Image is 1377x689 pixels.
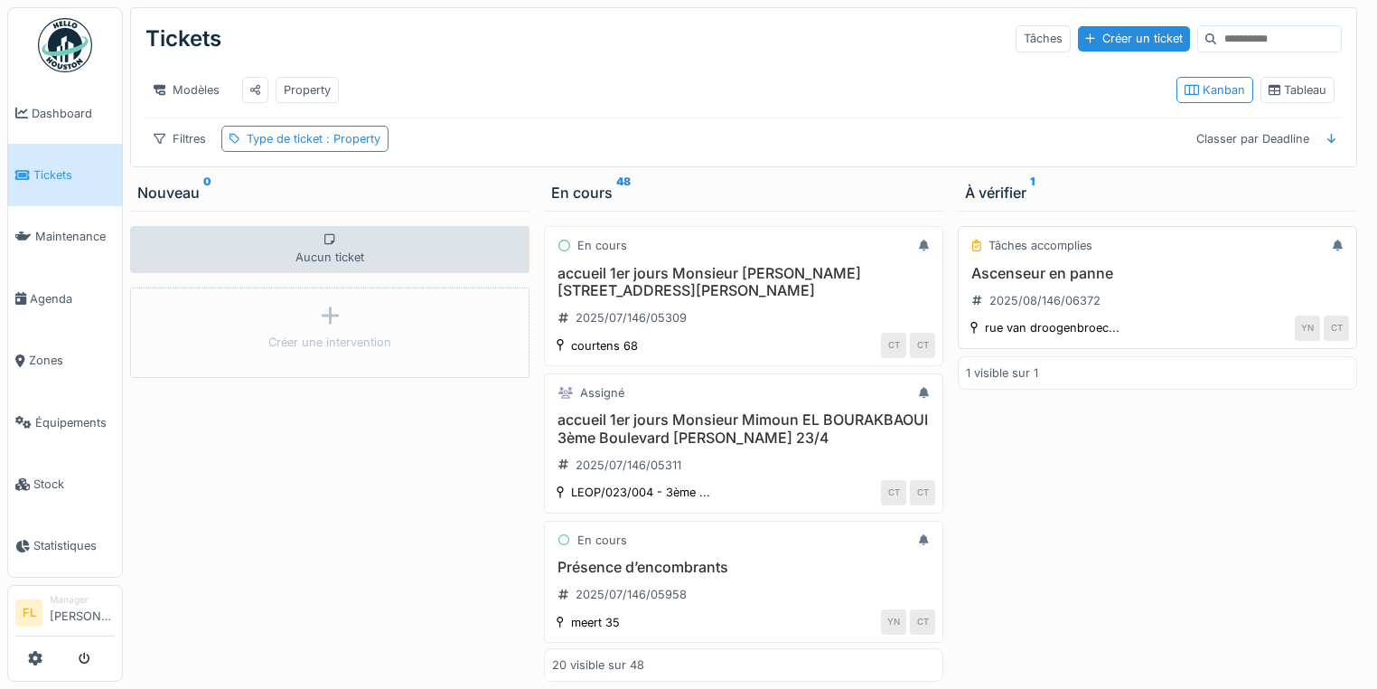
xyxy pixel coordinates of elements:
li: [PERSON_NAME] [50,593,115,632]
div: CT [1324,316,1349,341]
h3: Ascenseur en panne [966,265,1349,282]
div: Tâches accomplies [988,237,1092,254]
div: Property [284,81,331,99]
div: Tâches [1016,25,1071,52]
div: Assigné [580,384,624,401]
span: Agenda [30,290,115,307]
a: Maintenance [8,206,122,268]
div: 2025/07/146/05958 [576,586,687,603]
sup: 1 [1030,182,1035,203]
span: Statistiques [33,537,115,554]
div: Créer une intervention [268,334,391,351]
a: Agenda [8,268,122,329]
h3: accueil 1er jours Monsieur Mimoun EL BOURAKBAOUI 3ème Boulevard [PERSON_NAME] 23/4 [552,411,935,446]
div: En cours [577,237,627,254]
div: Manager [50,593,115,607]
div: CT [881,480,906,505]
div: En cours [577,532,627,549]
span: Dashboard [32,105,115,122]
div: Kanban [1185,81,1245,99]
div: Créer un ticket [1078,26,1190,51]
div: Tickets [145,15,221,62]
div: En cours [551,182,936,203]
sup: 48 [616,182,631,203]
a: Statistiques [8,515,122,577]
a: Tickets [8,144,122,205]
div: Filtres [145,126,214,152]
div: Nouveau [137,182,522,203]
span: : Property [323,132,380,146]
div: 2025/07/146/05311 [576,457,681,474]
div: Classer par Deadline [1188,126,1317,152]
a: Dashboard [8,82,122,144]
div: LEOP/023/004 - 3ème ... [571,484,710,501]
div: CT [910,333,935,358]
a: Stock [8,453,122,514]
div: Tableau [1269,81,1326,99]
div: courtens 68 [571,337,638,354]
h3: accueil 1er jours Monsieur [PERSON_NAME] [STREET_ADDRESS][PERSON_NAME] [552,265,935,299]
li: FL [15,599,42,627]
div: rue van droogenbroec... [985,319,1119,336]
div: 2025/07/146/05309 [576,309,687,326]
div: YN [881,609,906,635]
a: FL Manager[PERSON_NAME] [15,593,115,637]
div: 20 visible sur 48 [552,656,644,674]
span: Zones [29,352,115,369]
div: CT [881,333,906,358]
h3: Présence d’encombrants [552,559,935,576]
div: YN [1295,316,1320,341]
span: Maintenance [35,228,115,245]
span: Tickets [33,166,115,184]
div: À vérifier [965,182,1350,203]
div: 1 visible sur 1 [966,364,1038,382]
div: CT [910,609,935,635]
div: CT [910,480,935,505]
div: Modèles [145,77,228,103]
div: 2025/08/146/06372 [989,292,1101,309]
img: Badge_color-CXgf-gQk.svg [38,18,92,72]
span: Équipements [35,414,115,431]
span: Stock [33,476,115,493]
a: Zones [8,330,122,392]
div: Type de ticket [247,130,380,147]
a: Équipements [8,392,122,453]
div: meert 35 [571,614,620,631]
div: Aucun ticket [130,226,529,273]
sup: 0 [203,182,211,203]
